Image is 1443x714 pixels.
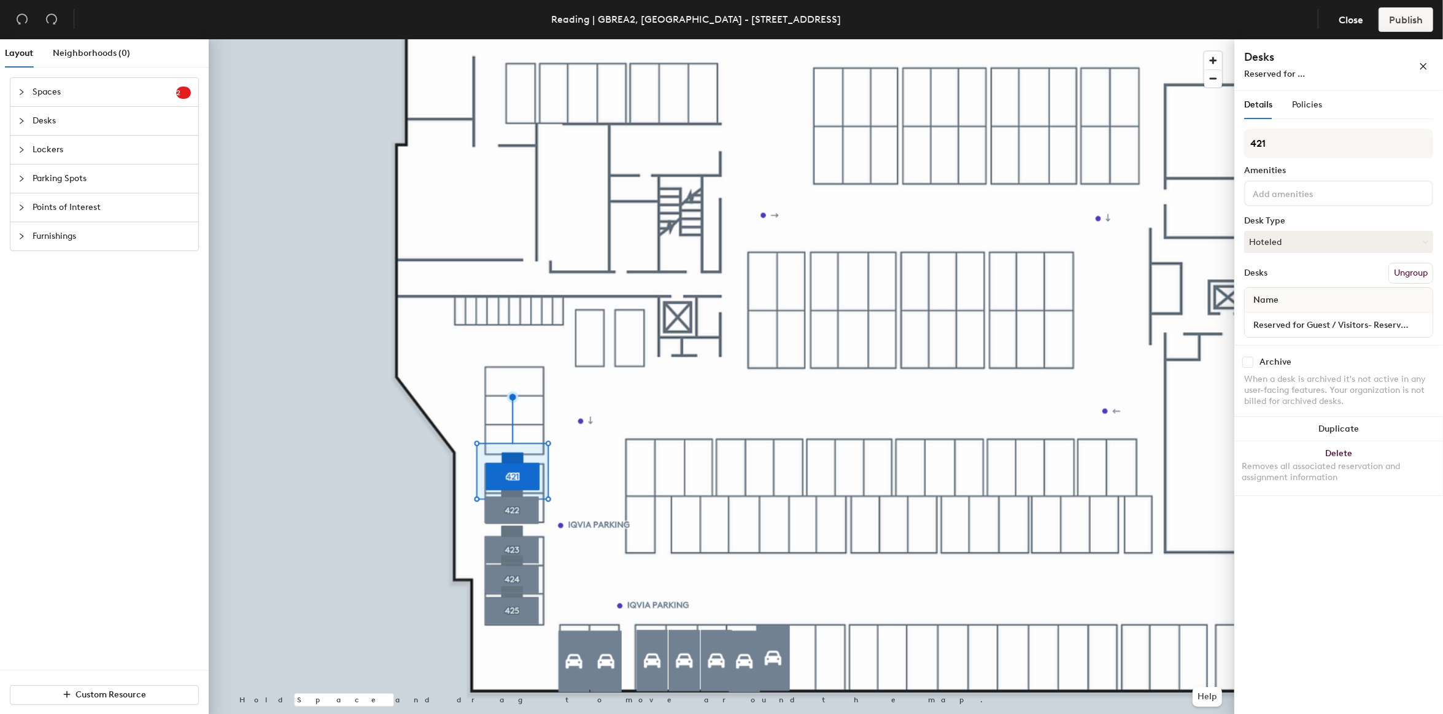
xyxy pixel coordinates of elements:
span: collapsed [18,117,25,125]
button: Help [1193,687,1222,707]
div: Desk Type [1244,216,1433,226]
span: collapsed [18,204,25,211]
button: DeleteRemoves all associated reservation and assignment information [1234,441,1443,495]
span: undo [16,13,28,25]
span: Furnishings [33,222,191,250]
input: Unnamed desk [1247,316,1430,333]
span: Points of Interest [33,193,191,222]
div: Removes all associated reservation and assignment information [1242,461,1436,483]
button: Publish [1379,7,1433,32]
span: collapsed [18,233,25,240]
span: Close [1339,14,1363,26]
sup: 2 [176,87,191,99]
button: Ungroup [1388,263,1433,284]
button: Undo (⌘ + Z) [10,7,34,32]
span: Name [1247,289,1285,311]
h4: Desks [1244,49,1379,65]
button: Hoteled [1244,231,1433,253]
span: close [1419,62,1428,71]
span: Reserved for ... [1244,69,1305,79]
span: Lockers [33,136,191,164]
button: Redo (⌘ + ⇧ + Z) [39,7,64,32]
button: Duplicate [1234,417,1443,441]
span: collapsed [18,175,25,182]
button: Custom Resource [10,685,199,705]
div: Desks [1244,268,1267,278]
span: Details [1244,99,1272,110]
input: Add amenities [1250,185,1361,200]
div: Amenities [1244,166,1433,176]
span: Desks [33,107,191,135]
div: Archive [1259,357,1291,367]
span: Parking Spots [33,165,191,193]
span: Policies [1292,99,1322,110]
span: collapsed [18,88,25,96]
button: Close [1328,7,1374,32]
span: Neighborhoods (0) [53,48,130,58]
span: collapsed [18,146,25,153]
div: When a desk is archived it's not active in any user-facing features. Your organization is not bil... [1244,374,1433,407]
span: Spaces [33,78,176,106]
div: Reading | GBREA2, [GEOGRAPHIC_DATA] - [STREET_ADDRESS] [551,12,841,27]
span: 2 [176,88,191,97]
span: Layout [5,48,33,58]
span: Custom Resource [76,689,147,700]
